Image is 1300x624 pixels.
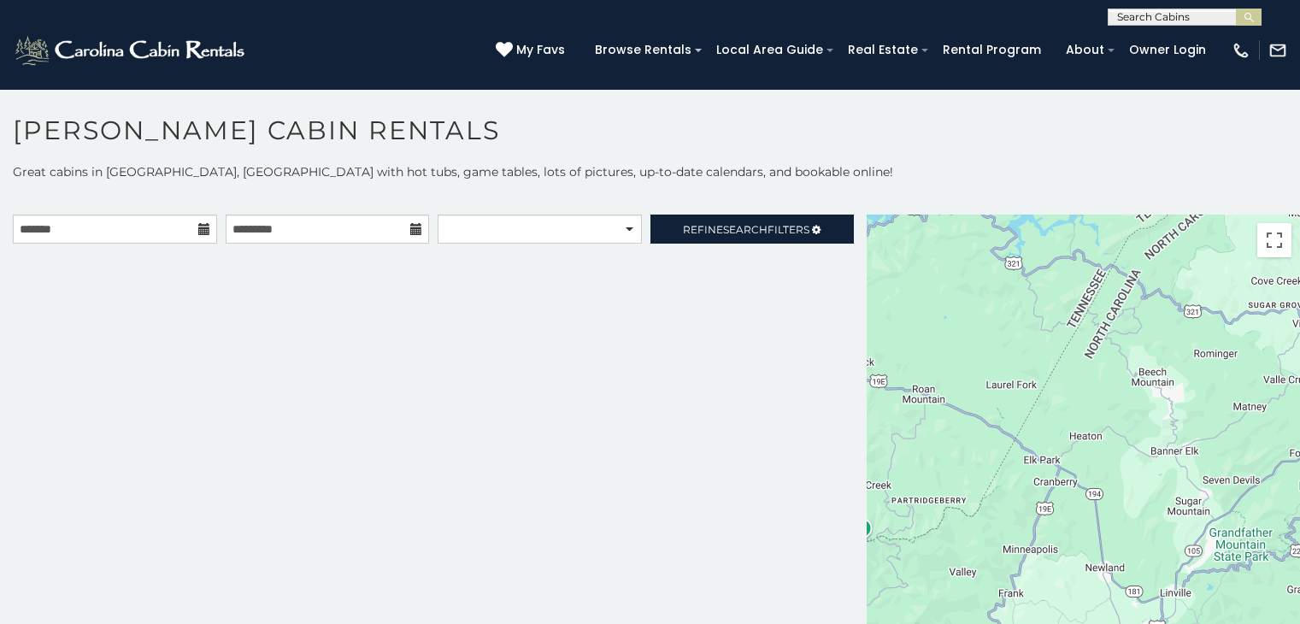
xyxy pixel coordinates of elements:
[516,41,565,59] span: My Favs
[13,33,250,68] img: White-1-2.png
[1057,37,1113,63] a: About
[934,37,1050,63] a: Rental Program
[723,223,768,236] span: Search
[708,37,832,63] a: Local Area Guide
[496,41,569,60] a: My Favs
[586,37,700,63] a: Browse Rentals
[683,223,809,236] span: Refine Filters
[650,215,855,244] a: RefineSearchFilters
[1232,41,1250,60] img: phone-regular-white.png
[839,37,926,63] a: Real Estate
[1257,223,1291,257] button: Toggle fullscreen view
[1268,41,1287,60] img: mail-regular-white.png
[1121,37,1215,63] a: Owner Login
